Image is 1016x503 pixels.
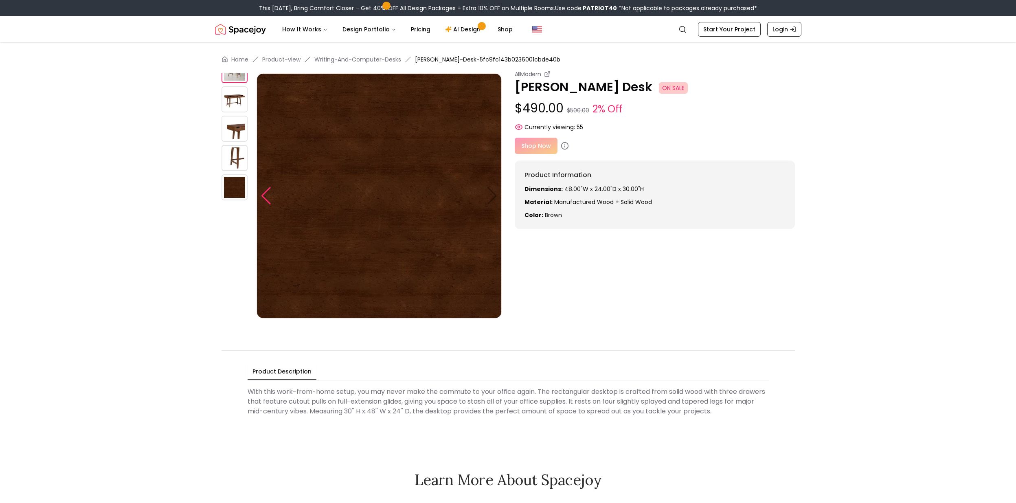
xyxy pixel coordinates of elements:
[415,55,560,64] span: [PERSON_NAME]-Desk-5fc9fc143b0236001cbde40b
[222,174,248,200] img: https://storage.googleapis.com/spacejoy-main/assets/5fc9fc143b0236001cbde40b/product_5_m077a48e197
[491,21,519,37] a: Shop
[524,185,563,193] strong: Dimensions:
[524,170,785,180] h6: Product Information
[215,21,266,37] img: Spacejoy Logo
[524,198,553,206] strong: Material:
[259,4,757,12] div: This [DATE], Bring Comfort Closer – Get 40% OFF All Design Packages + Extra 10% OFF on Multiple R...
[698,22,761,37] a: Start Your Project
[515,80,795,94] p: [PERSON_NAME] Desk
[248,364,316,380] button: Product Description
[276,21,519,37] nav: Main
[592,102,623,116] small: 2% Off
[577,123,583,131] span: 55
[532,24,542,34] img: United States
[215,16,801,42] nav: Global
[222,55,795,64] nav: breadcrumb
[248,384,769,420] div: With this work-from-home setup, you may never make the commute to your office again. The rectangu...
[583,4,617,12] b: PATRIOT40
[404,21,437,37] a: Pricing
[336,21,403,37] button: Design Portfolio
[293,472,723,488] h2: Learn More About Spacejoy
[524,185,785,193] p: 48.00"W x 24.00"D x 30.00"H
[524,123,575,131] span: Currently viewing:
[659,82,688,94] span: ON SALE
[545,211,562,219] span: brown
[439,21,489,37] a: AI Design
[231,55,248,64] a: Home
[767,22,801,37] a: Login
[554,198,652,206] span: Manufactured Wood + Solid Wood
[515,70,541,78] small: AllModern
[555,4,617,12] span: Use code:
[515,101,795,116] p: $490.00
[314,55,401,64] a: Writing-And-Computer-Desks
[257,73,502,318] img: https://storage.googleapis.com/spacejoy-main/assets/5fc9fc143b0236001cbde40b/product_5_m077a48e197
[222,145,248,171] img: https://storage.googleapis.com/spacejoy-main/assets/5fc9fc143b0236001cbde40b/product_4_4lbj3o74k04
[617,4,757,12] span: *Not applicable to packages already purchased*
[262,55,301,64] a: Product-view
[222,116,248,142] img: https://storage.googleapis.com/spacejoy-main/assets/5fc9fc143b0236001cbde40b/product_3_coddc7gc2b0h
[215,21,266,37] a: Spacejoy
[276,21,334,37] button: How It Works
[524,211,543,219] strong: Color:
[567,106,589,114] small: $500.00
[222,86,248,112] img: https://storage.googleapis.com/spacejoy-main/assets/5fc9fc143b0236001cbde40b/product_2_ll315h9cdp1h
